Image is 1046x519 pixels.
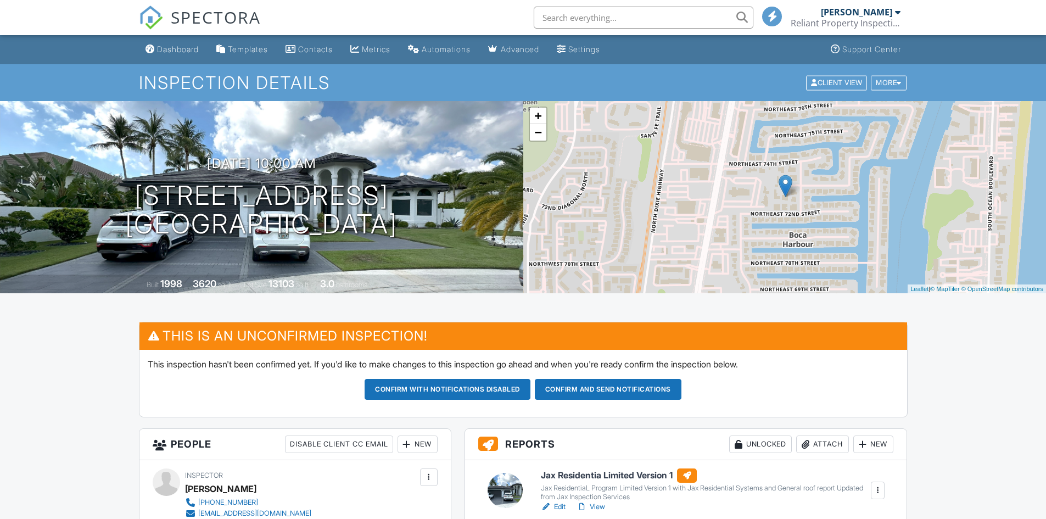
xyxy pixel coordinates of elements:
div: Contacts [298,44,333,54]
div: Settings [568,44,600,54]
a: Zoom in [530,108,546,124]
div: 3.0 [320,278,334,289]
a: View [577,501,605,512]
div: Templates [228,44,268,54]
div: Client View [806,75,867,90]
a: Leaflet [910,286,928,292]
div: Support Center [842,44,901,54]
a: Support Center [826,40,905,60]
h3: [DATE] 10:00 am [207,156,316,171]
div: Automations [422,44,471,54]
div: [PERSON_NAME] [821,7,892,18]
span: Built [147,281,159,289]
button: Confirm with notifications disabled [365,379,530,400]
h6: Jax Residentia Limited Version 1 [541,468,870,483]
div: Disable Client CC Email [285,436,393,453]
img: The Best Home Inspection Software - Spectora [139,5,163,30]
a: Metrics [346,40,395,60]
div: 13103 [269,278,294,289]
a: Edit [541,501,566,512]
div: [PERSON_NAME] [185,481,256,497]
button: Confirm and send notifications [535,379,681,400]
a: Dashboard [141,40,203,60]
span: Lot Size [244,281,267,289]
a: Advanced [484,40,544,60]
a: © OpenStreetMap contributors [961,286,1043,292]
h1: Inspection Details [139,73,908,92]
div: Reliant Property Inspections [791,18,900,29]
p: This inspection hasn't been confirmed yet. If you'd like to make changes to this inspection go ah... [148,358,899,370]
div: 3620 [193,278,216,289]
div: Jax ResidentiaL Program Limited Version 1 with Jax Residential Systems and General roof report Up... [541,484,870,501]
div: Metrics [362,44,390,54]
span: bathrooms [336,281,367,289]
a: [PHONE_NUMBER] [185,497,311,508]
a: SPECTORA [139,15,261,38]
div: Dashboard [157,44,199,54]
span: Inspector [185,471,223,479]
a: Contacts [281,40,337,60]
div: [PHONE_NUMBER] [198,498,258,507]
a: [EMAIL_ADDRESS][DOMAIN_NAME] [185,508,311,519]
input: Search everything... [534,7,753,29]
h1: [STREET_ADDRESS] [GEOGRAPHIC_DATA] [125,181,398,239]
a: Zoom out [530,124,546,141]
div: Unlocked [729,436,792,453]
h3: This is an Unconfirmed Inspection! [139,322,907,349]
div: More [871,75,907,90]
a: Client View [805,78,870,86]
span: sq.ft. [296,281,310,289]
h3: Reports [465,429,907,460]
span: sq. ft. [218,281,233,289]
a: Jax Residentia Limited Version 1 Jax ResidentiaL Program Limited Version 1 with Jax Residential S... [541,468,870,501]
span: SPECTORA [171,5,261,29]
div: 1998 [160,278,182,289]
a: Settings [552,40,605,60]
div: Advanced [501,44,539,54]
div: | [908,284,1046,294]
div: New [853,436,893,453]
a: Templates [212,40,272,60]
a: Automations (Basic) [404,40,475,60]
div: Attach [796,436,849,453]
div: [EMAIL_ADDRESS][DOMAIN_NAME] [198,509,311,518]
a: © MapTiler [930,286,960,292]
h3: People [139,429,451,460]
div: New [398,436,438,453]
